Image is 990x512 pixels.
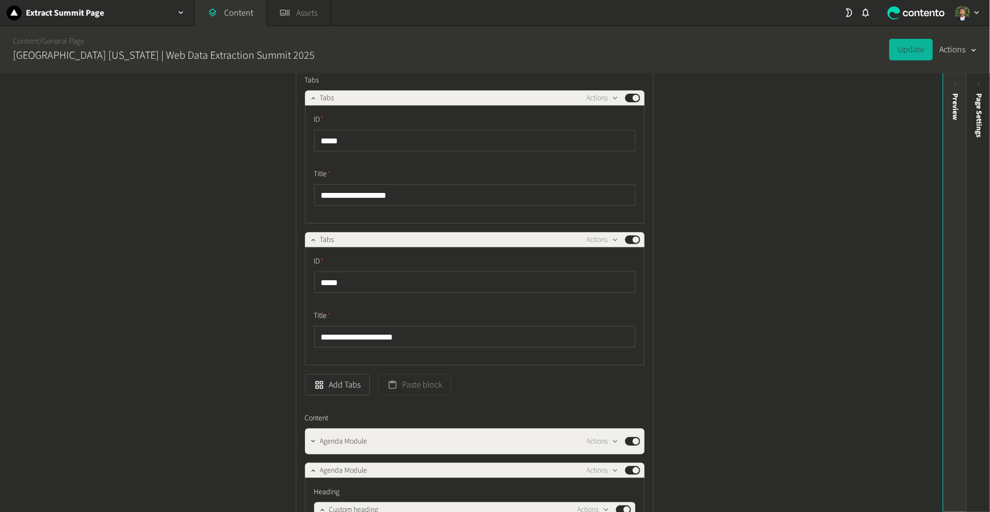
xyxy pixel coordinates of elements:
[320,436,368,447] span: Agenda Module
[314,169,331,180] span: Title
[6,5,22,20] img: Extract Summit Page
[587,233,619,246] button: Actions
[587,435,619,448] button: Actions
[13,47,315,64] h2: [GEOGRAPHIC_DATA] [US_STATE] | Web Data Extraction Summit 2025
[939,39,977,60] button: Actions
[314,114,324,126] span: ID
[39,36,42,47] span: /
[305,75,320,86] span: Tabs
[950,93,961,120] div: Preview
[314,310,331,322] span: Title
[320,93,335,104] span: Tabs
[378,374,451,396] button: Paste block
[314,487,340,498] span: Heading
[42,36,84,47] a: General Page
[587,92,619,105] button: Actions
[889,39,933,60] button: Update
[13,36,39,47] a: Content
[587,464,619,477] button: Actions
[955,5,970,20] img: Arnold Alexander
[26,6,104,19] h2: Extract Summit Page
[305,374,370,396] button: Add Tabs
[320,234,335,246] span: Tabs
[314,256,324,267] span: ID
[305,413,329,424] span: Content
[973,93,985,137] span: Page Settings
[320,465,368,476] span: Agenda Module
